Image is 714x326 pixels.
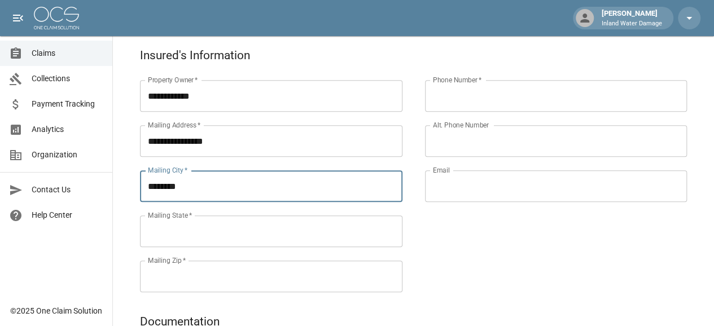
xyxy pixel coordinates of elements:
[148,165,188,175] label: Mailing City
[32,98,103,110] span: Payment Tracking
[148,120,200,130] label: Mailing Address
[148,255,186,265] label: Mailing Zip
[148,75,198,85] label: Property Owner
[10,305,102,316] div: © 2025 One Claim Solution
[32,73,103,85] span: Collections
[7,7,29,29] button: open drawer
[433,75,481,85] label: Phone Number
[433,120,489,130] label: Alt. Phone Number
[602,19,662,29] p: Inland Water Damage
[32,184,103,196] span: Contact Us
[34,7,79,29] img: ocs-logo-white-transparent.png
[32,149,103,161] span: Organization
[597,8,667,28] div: [PERSON_NAME]
[32,124,103,135] span: Analytics
[433,165,450,175] label: Email
[32,47,103,59] span: Claims
[32,209,103,221] span: Help Center
[148,210,192,220] label: Mailing State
